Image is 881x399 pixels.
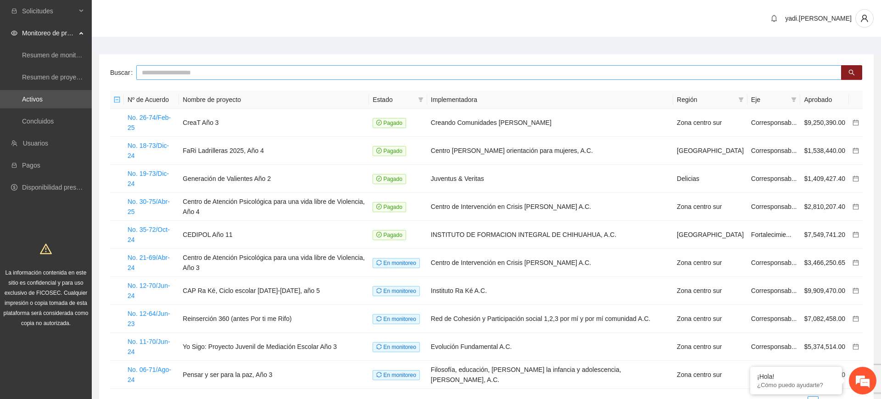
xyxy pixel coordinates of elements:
a: No. 19-73/Dic-24 [128,170,169,187]
td: INSTITUTO DE FORMACION INTEGRAL DE CHIHUAHUA, A.C. [427,221,673,249]
td: [GEOGRAPHIC_DATA] [673,221,747,249]
p: ¿Cómo puedo ayudarte? [757,382,835,388]
span: minus-square [114,96,120,103]
span: Solicitudes [22,2,76,20]
span: sync [376,372,382,377]
span: La información contenida en este sitio es confidencial y para uso exclusivo de FICOSEC. Cualquier... [4,270,89,326]
a: calendar [853,287,859,294]
td: Delicias [673,165,747,193]
a: calendar [853,147,859,154]
a: No. 11-70/Jun-24 [128,338,170,355]
td: Centro de Atención Psicológica para una vida libre de Violencia, Año 3 [179,249,369,277]
label: Buscar [110,65,136,80]
span: warning [40,243,52,255]
span: Pagado [373,118,406,128]
a: No. 21-69/Abr-24 [128,254,170,271]
td: CAP Ra Ké, Ciclo escolar [DATE]-[DATE], año 5 [179,277,369,305]
a: calendar [853,231,859,238]
a: Disponibilidad presupuestal [22,184,100,191]
span: check-circle [376,232,382,237]
a: Pagos [22,162,40,169]
a: No. 18-73/Dic-24 [128,142,169,159]
td: $3,466,250.65 [800,249,849,277]
span: check-circle [376,204,382,209]
span: En monitoreo [373,314,420,324]
span: Corresponsab... [751,203,797,210]
span: yadi.[PERSON_NAME] [785,15,852,22]
span: user [856,14,873,22]
span: filter [738,97,744,102]
td: Zona centro sur [673,333,747,361]
a: Resumen de proyectos aprobados [22,73,120,81]
a: calendar [853,259,859,266]
a: No. 06-71/Ago-24 [128,366,171,383]
textarea: Escriba su mensaje y pulse “Intro” [5,251,175,283]
td: Red de Cohesión y Participación social 1,2,3 por mí y por mí comunidad A.C. [427,305,673,333]
a: calendar [853,203,859,210]
a: calendar [853,119,859,126]
span: Pagado [373,202,406,212]
a: No. 35-72/Oct-24 [128,226,170,243]
span: bell [767,15,781,22]
span: En monitoreo [373,258,420,268]
td: $1,538,440.00 [800,137,849,165]
a: No. 12-64/Jun-23 [128,310,170,327]
a: calendar [853,343,859,350]
td: Reinserción 360 (antes Por ti me Rifo) [179,305,369,333]
span: Corresponsab... [751,175,797,182]
div: ¡Hola! [757,373,835,380]
a: No. 12-70/Jun-24 [128,282,170,299]
button: bell [767,11,781,26]
td: $7,082,458.00 [800,305,849,333]
td: Filosofía, educación, [PERSON_NAME] la infancia y adolescencia, [PERSON_NAME], A.C. [427,361,673,389]
span: search [848,69,855,77]
div: Minimizar ventana de chat en vivo [151,5,173,27]
span: Pagado [373,230,406,240]
span: filter [789,93,798,107]
th: Nº de Acuerdo [124,91,179,109]
td: Zona centro sur [673,277,747,305]
td: CEDIPOL Año 11 [179,221,369,249]
span: En monitoreo [373,286,420,296]
td: FaRi Ladrilleras 2025, Año 4 [179,137,369,165]
span: check-circle [376,148,382,153]
span: Corresponsab... [751,287,797,294]
td: $7,549,741.20 [800,221,849,249]
span: Eje [751,95,788,105]
a: calendar [853,175,859,182]
span: filter [736,93,746,107]
span: check-circle [376,120,382,125]
button: search [841,65,862,80]
span: Estamos en línea. [53,123,127,215]
span: filter [791,97,797,102]
td: Zona centro sur [673,249,747,277]
span: filter [418,97,424,102]
td: [GEOGRAPHIC_DATA] [673,137,747,165]
td: $9,909,470.00 [800,277,849,305]
td: Yo Sigo: Proyecto Juvenil de Mediación Escolar Año 3 [179,333,369,361]
span: sync [376,344,382,349]
span: Corresponsab... [751,147,797,154]
span: Fortalecimie... [751,231,792,238]
span: Estado [373,95,414,105]
td: Instituto Ra Ké A.C. [427,277,673,305]
a: Resumen de monitoreo [22,51,89,59]
td: CreaT Año 3 [179,109,369,137]
span: sync [376,288,382,293]
a: Activos [22,96,43,103]
td: Pensar y ser para la paz, Año 3 [179,361,369,389]
span: En monitoreo [373,342,420,352]
td: Evolución Fundamental A.C. [427,333,673,361]
td: $5,374,514.00 [800,333,849,361]
td: Centro de Intervención en Crisis [PERSON_NAME] A.C. [427,193,673,221]
span: eye [11,30,17,36]
span: sync [376,316,382,321]
span: filter [416,93,425,107]
td: Zona centro sur [673,109,747,137]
